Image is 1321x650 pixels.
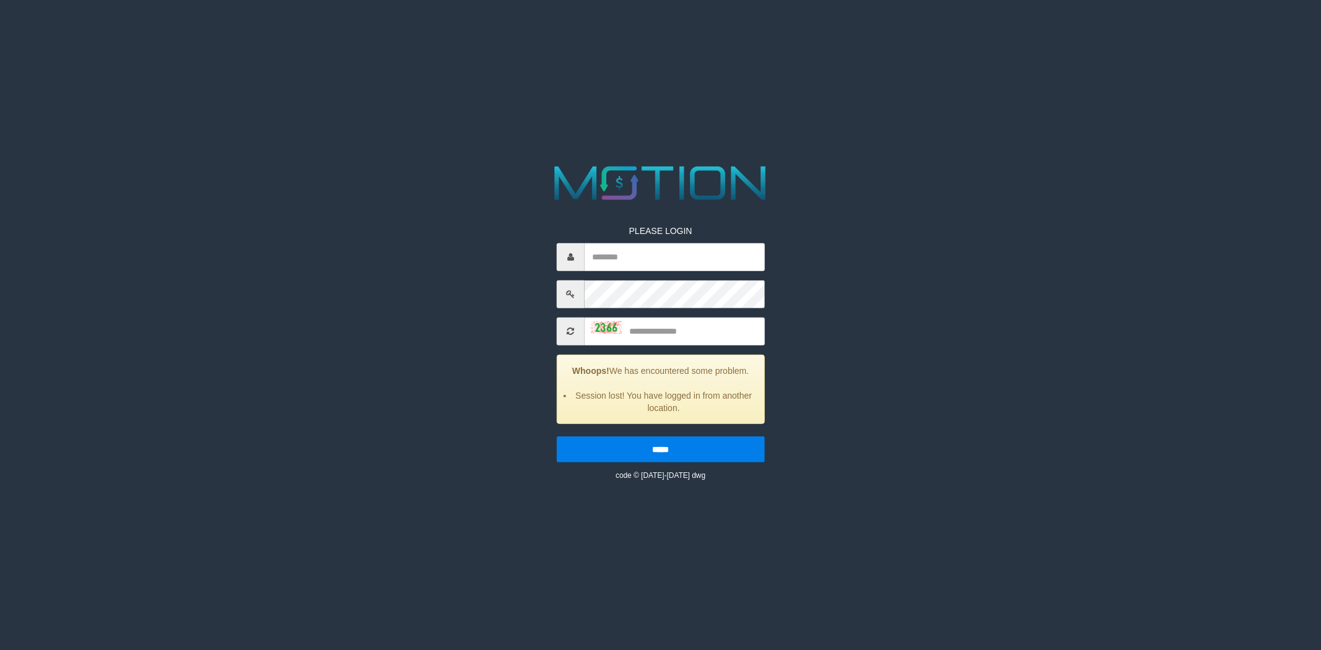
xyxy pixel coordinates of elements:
[557,224,765,236] p: PLEASE LOGIN
[591,321,622,334] img: captcha
[545,160,776,206] img: MOTION_logo.png
[616,470,705,479] small: code © [DATE]-[DATE] dwg
[573,389,755,414] li: Session lost! You have logged in from another location.
[557,354,765,423] div: We has encountered some problem.
[572,365,609,375] strong: Whoops!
